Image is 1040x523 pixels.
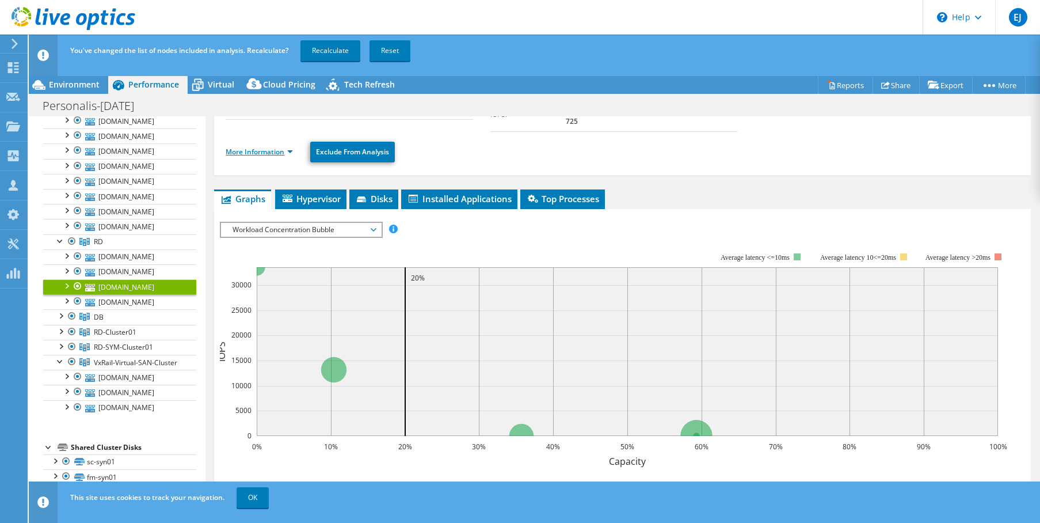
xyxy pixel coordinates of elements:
span: Top Processes [526,193,599,204]
svg: \n [937,12,947,22]
a: [DOMAIN_NAME] [43,143,196,158]
a: Export [919,76,973,94]
text: 90% [917,442,931,452]
text: 20% [398,442,412,452]
span: EJ [1009,8,1027,26]
a: Exclude From Analysis [310,142,395,162]
text: 30% [472,442,486,452]
a: [DOMAIN_NAME] [43,294,196,309]
a: [DOMAIN_NAME] [43,189,196,204]
text: 100% [989,442,1007,452]
a: Reports [818,76,873,94]
span: Installed Applications [407,193,512,204]
text: 25000 [231,305,252,315]
span: Virtual [208,79,234,90]
text: 80% [843,442,856,452]
b: 13203 at [GEOGRAPHIC_DATA], 95th Percentile = 725 [566,103,727,126]
a: [DOMAIN_NAME] [43,385,196,400]
a: More Information [226,147,293,157]
text: 30000 [231,280,252,290]
span: Disks [355,193,393,204]
tspan: Average latency <=10ms [721,253,790,261]
a: [DOMAIN_NAME] [43,204,196,219]
a: [DOMAIN_NAME] [43,174,196,189]
text: 10% [324,442,338,452]
span: Cloud Pricing [263,79,315,90]
text: 60% [695,442,708,452]
a: DB [43,309,196,324]
span: DB [94,312,104,322]
span: VxRail-Virtual-SAN-Cluster [94,358,177,367]
a: [DOMAIN_NAME] [43,159,196,174]
a: [DOMAIN_NAME] [43,264,196,279]
a: [DOMAIN_NAME] [43,370,196,385]
text: 0% [252,442,262,452]
span: This site uses cookies to track your navigation. [70,492,224,502]
span: RD [94,237,103,247]
a: Share [873,76,920,94]
h1: Personalis-[DATE] [37,100,152,112]
a: [DOMAIN_NAME] [43,128,196,143]
a: Reset [369,40,410,61]
text: Capacity [609,455,646,468]
a: [DOMAIN_NAME] [43,279,196,294]
span: Graphs [220,193,265,204]
div: Shared Cluster Disks [71,441,196,454]
a: [DOMAIN_NAME] [43,219,196,234]
a: RD-SYM-Cluster01 [43,340,196,355]
text: 0 [247,431,252,441]
text: 50% [620,442,634,452]
a: VxRail-Virtual-SAN-Cluster [43,355,196,370]
text: 5000 [235,405,252,415]
span: Workload Concentration Bubble [227,223,375,237]
text: IOPS [215,342,228,362]
span: Performance [128,79,179,90]
text: 40% [546,442,560,452]
a: sc-syn01 [43,454,196,469]
a: RD-Cluster01 [43,325,196,340]
text: 20% [411,273,425,283]
a: More [972,76,1026,94]
a: RD [43,234,196,249]
span: RD-Cluster01 [94,327,136,337]
text: Average latency >20ms [925,253,991,261]
text: 15000 [231,355,252,365]
span: You've changed the list of nodes included in analysis. Recalculate? [70,46,288,55]
a: Recalculate [300,40,360,61]
span: Tech Refresh [344,79,395,90]
tspan: Average latency 10<=20ms [821,253,897,261]
a: [DOMAIN_NAME] [43,113,196,128]
a: OK [237,487,269,508]
a: fm-syn01 [43,469,196,484]
text: 10000 [231,381,252,391]
span: Environment [49,79,100,90]
text: 70% [769,442,783,452]
span: Hypervisor [281,193,341,204]
text: 20000 [231,330,252,340]
a: [DOMAIN_NAME] [43,400,196,415]
span: RD-SYM-Cluster01 [94,342,153,352]
a: [DOMAIN_NAME] [43,249,196,264]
